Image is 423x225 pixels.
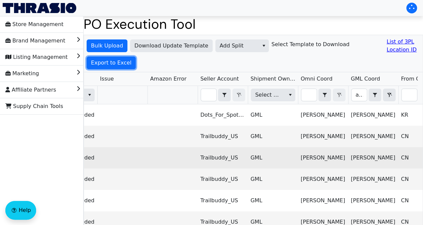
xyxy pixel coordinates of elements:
td: Trailbuddy_US [198,147,248,168]
td: GML [248,168,298,190]
td: [PERSON_NAME] [348,190,398,211]
button: select [218,89,230,101]
a: List of 3PL Location ID [387,38,420,54]
button: select [319,89,331,101]
input: Filter [201,89,216,101]
span: Brand Management [5,35,65,46]
td: [PERSON_NAME] [298,147,348,168]
span: Add Split [220,42,255,50]
span: Choose Operator [218,89,231,101]
td: GML [248,147,298,168]
button: select [369,89,381,101]
td: [PERSON_NAME] [298,190,348,211]
span: Help [19,206,31,214]
img: Thrasio Logo [3,3,76,13]
td: GML [248,190,298,211]
span: Shipment Owner [250,75,295,83]
button: Clear [383,89,396,101]
button: Export to Excel [87,57,136,69]
h6: Select Template to Download [272,41,349,47]
span: Amazon Error [150,75,187,83]
td: GML [248,104,298,126]
th: Filter [248,86,298,104]
span: Select Shipment Owner [255,91,280,99]
td: [PERSON_NAME] [298,104,348,126]
td: [PERSON_NAME] [348,104,398,126]
input: Filter [402,89,417,101]
span: Bulk Upload [91,42,123,50]
td: Dots_For_Spots_UK [198,104,248,126]
td: [PERSON_NAME] [298,126,348,147]
span: Export to Excel [91,59,131,67]
td: GML [248,126,298,147]
th: Filter [298,86,348,104]
span: Choose Operator [318,89,331,101]
span: Download Update Template [134,42,208,50]
td: [PERSON_NAME] [348,126,398,147]
button: Bulk Upload [87,39,127,52]
button: select [259,40,269,52]
span: Store Management [5,19,64,30]
span: Listing Management [5,52,68,63]
input: Filter [301,89,317,101]
th: Filter [198,86,248,104]
button: select [285,89,295,101]
span: Issue [100,75,114,83]
span: GML Coord [351,75,380,83]
td: [PERSON_NAME] [298,168,348,190]
span: Affiliate Partners [5,85,56,95]
td: Trailbuddy_US [198,190,248,211]
span: Marketing [5,68,39,79]
span: Choose Operator [368,89,381,101]
span: Seller Account [200,75,239,83]
button: select [85,89,94,101]
button: Download Update Template [130,39,213,52]
h1: PO Execution Tool [84,16,423,32]
span: Supply Chain Tools [5,101,63,112]
td: [PERSON_NAME] [348,147,398,168]
button: Help floatingactionbutton [5,201,36,220]
td: Trailbuddy_US [198,126,248,147]
th: Filter [348,86,398,104]
td: [PERSON_NAME] [348,168,398,190]
input: Filter [351,89,367,101]
span: Omni Coord [301,75,332,83]
td: Trailbuddy_US [198,168,248,190]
